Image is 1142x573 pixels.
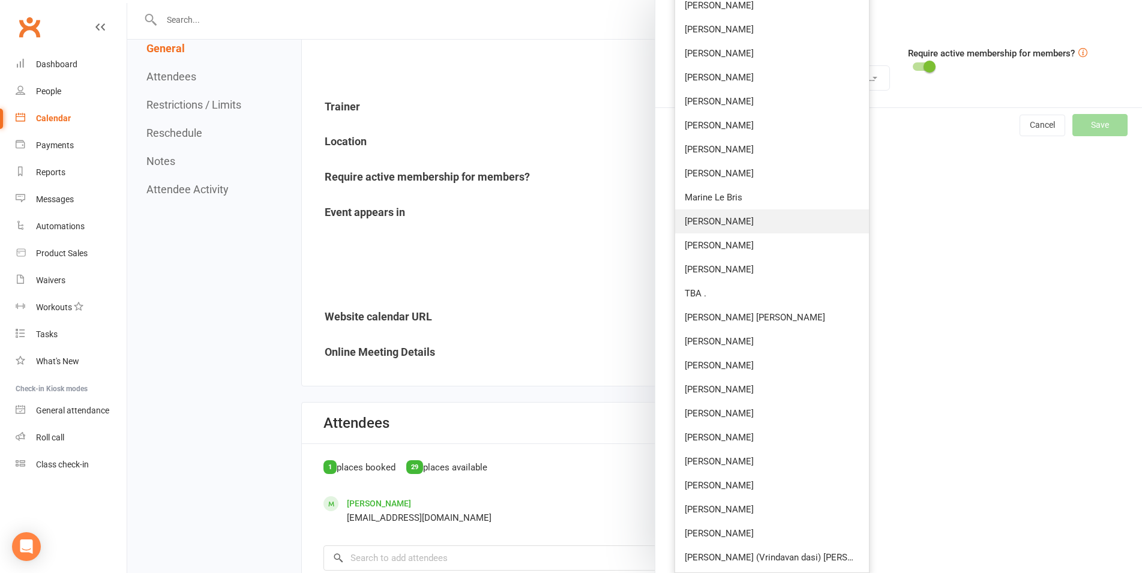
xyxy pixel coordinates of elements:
a: [PERSON_NAME] [675,113,868,137]
div: General attendance [36,406,109,415]
a: [PERSON_NAME] [675,449,868,473]
div: Messages [36,194,74,204]
a: Calendar [16,105,127,132]
a: Clubworx [14,12,44,42]
a: [PERSON_NAME] [675,209,868,233]
div: People [36,86,61,96]
a: [PERSON_NAME] [675,89,868,113]
a: [PERSON_NAME] (Vrindavan dasi) [PERSON_NAME] [675,545,868,569]
a: Dashboard [16,51,127,78]
div: Waivers [36,275,65,285]
div: Payments [36,140,74,150]
a: TBA . [675,281,868,305]
a: [PERSON_NAME] [675,257,868,281]
a: Product Sales [16,240,127,267]
div: Workouts [36,302,72,312]
a: Waivers [16,267,127,294]
a: [PERSON_NAME] [675,161,868,185]
a: Reports [16,159,127,186]
div: Class check-in [36,460,89,469]
a: [PERSON_NAME] [675,401,868,425]
button: Cancel [1020,115,1065,136]
a: [PERSON_NAME] [675,473,868,497]
a: Tasks [16,321,127,348]
div: Tasks [36,329,58,339]
a: [PERSON_NAME] [675,521,868,545]
a: [PERSON_NAME] [675,497,868,521]
a: Payments [16,132,127,159]
a: What's New [16,348,127,375]
a: Automations [16,213,127,240]
div: Dashboard [36,59,77,69]
a: [PERSON_NAME] [675,17,868,41]
div: Reports [36,167,65,177]
a: [PERSON_NAME] [PERSON_NAME] [675,305,868,329]
div: Automations [36,221,85,231]
a: [PERSON_NAME] [675,329,868,353]
a: [PERSON_NAME] [675,137,868,161]
div: Product Sales [36,248,88,258]
a: People [16,78,127,105]
div: Calendar [36,113,71,123]
a: General attendance kiosk mode [16,397,127,424]
a: Workouts [16,294,127,321]
div: Open Intercom Messenger [12,532,41,561]
a: [PERSON_NAME] [675,353,868,377]
a: Roll call [16,424,127,451]
div: What's New [36,356,79,366]
a: [PERSON_NAME] [675,425,868,449]
a: [PERSON_NAME] [675,41,868,65]
a: Class kiosk mode [16,451,127,478]
a: [PERSON_NAME] [675,377,868,401]
label: Require active membership for members? [908,48,1075,59]
a: [PERSON_NAME] [675,65,868,89]
a: Marine Le Bris [675,185,868,209]
a: Messages [16,186,127,213]
a: [PERSON_NAME] [675,233,868,257]
div: Roll call [36,433,64,442]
